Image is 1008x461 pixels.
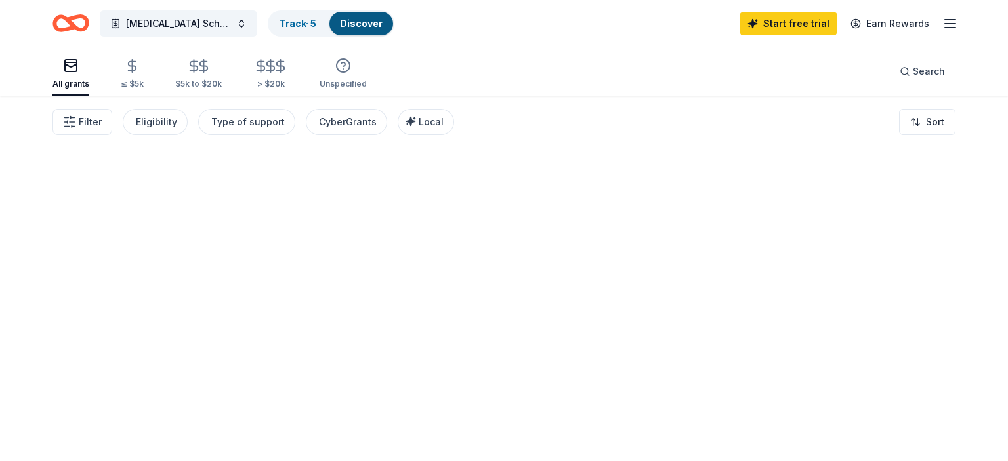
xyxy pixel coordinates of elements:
[52,52,89,96] button: All grants
[175,53,222,96] button: $5k to $20k
[913,64,945,79] span: Search
[843,12,937,35] a: Earn Rewards
[126,16,231,31] span: [MEDICAL_DATA] Scholarships and Events
[136,114,177,130] div: Eligibility
[340,18,383,29] a: Discover
[889,58,955,85] button: Search
[52,8,89,39] a: Home
[121,79,144,89] div: ≤ $5k
[211,114,285,130] div: Type of support
[280,18,316,29] a: Track· 5
[740,12,837,35] a: Start free trial
[253,53,288,96] button: > $20k
[419,116,444,127] span: Local
[198,109,295,135] button: Type of support
[306,109,387,135] button: CyberGrants
[100,10,257,37] button: [MEDICAL_DATA] Scholarships and Events
[320,79,367,89] div: Unspecified
[320,52,367,96] button: Unspecified
[253,79,288,89] div: > $20k
[123,109,188,135] button: Eligibility
[926,114,944,130] span: Sort
[121,53,144,96] button: ≤ $5k
[268,10,394,37] button: Track· 5Discover
[899,109,955,135] button: Sort
[175,79,222,89] div: $5k to $20k
[52,79,89,89] div: All grants
[398,109,454,135] button: Local
[79,114,102,130] span: Filter
[319,114,377,130] div: CyberGrants
[52,109,112,135] button: Filter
